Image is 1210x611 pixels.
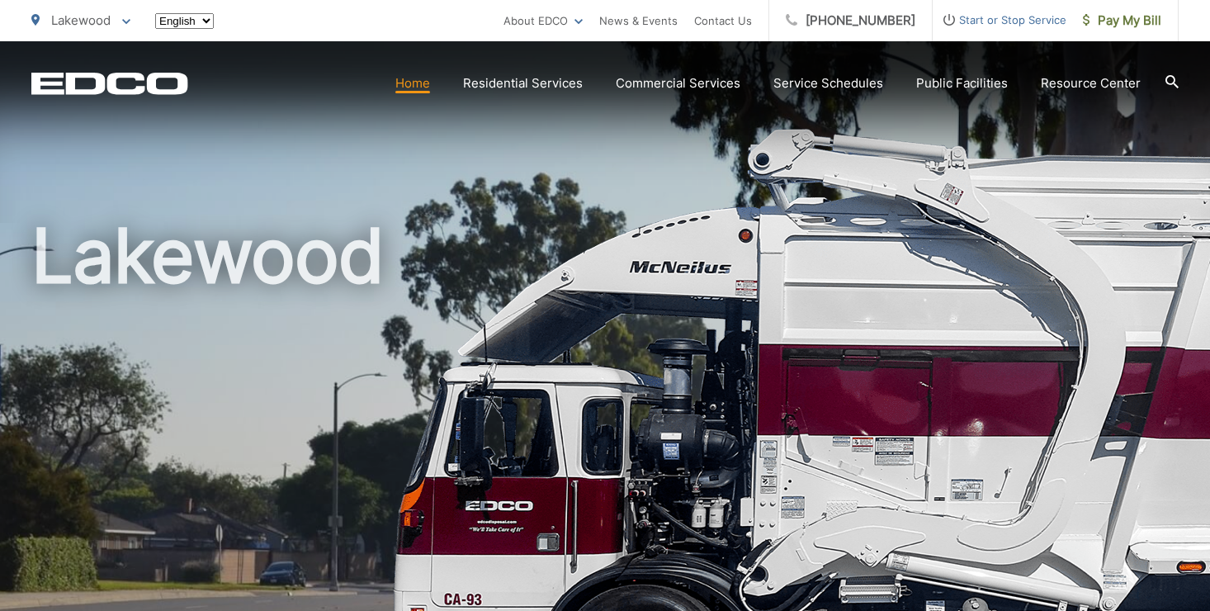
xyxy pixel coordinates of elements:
[773,73,883,93] a: Service Schedules
[503,11,583,31] a: About EDCO
[463,73,583,93] a: Residential Services
[916,73,1008,93] a: Public Facilities
[31,72,188,95] a: EDCD logo. Return to the homepage.
[51,12,111,28] span: Lakewood
[616,73,740,93] a: Commercial Services
[1041,73,1141,93] a: Resource Center
[155,13,214,29] select: Select a language
[395,73,430,93] a: Home
[599,11,678,31] a: News & Events
[694,11,752,31] a: Contact Us
[1083,11,1161,31] span: Pay My Bill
